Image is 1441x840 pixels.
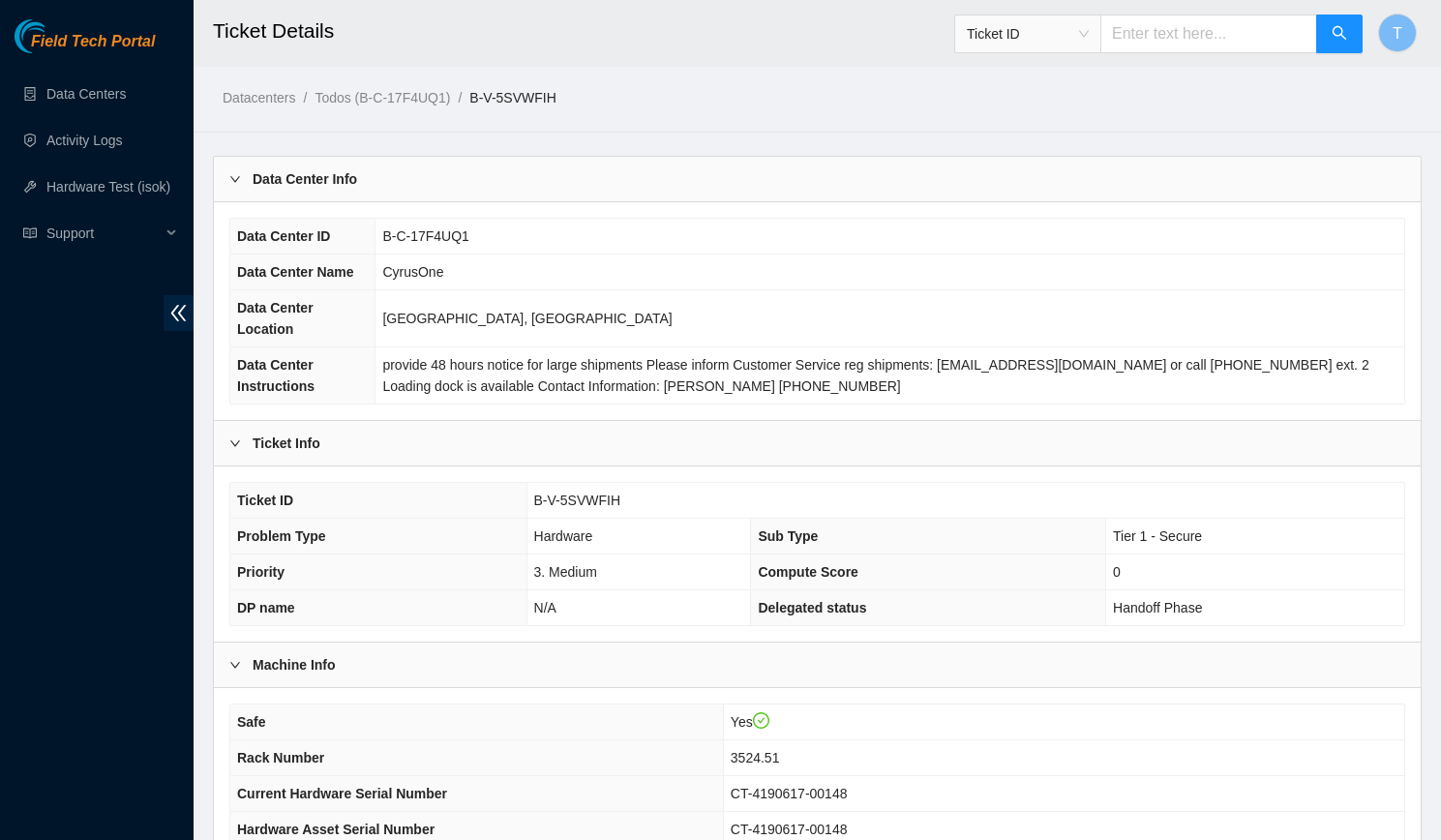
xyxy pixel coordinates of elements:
span: read [23,226,37,240]
span: 3. Medium [534,564,597,580]
span: Data Center Instructions [237,357,315,394]
span: Hardware [534,528,593,544]
span: double-left [164,295,194,331]
span: T [1393,21,1402,45]
span: search [1332,25,1347,44]
span: provide 48 hours notice for large shipments Please inform Customer Service reg shipments: [EMAIL_... [382,357,1368,394]
span: CT-4190617-00148 [731,786,848,801]
span: Priority [237,564,285,580]
span: Problem Type [237,528,326,544]
img: Akamai Technologies [15,19,98,53]
span: right [229,437,241,449]
b: Machine Info [253,654,336,675]
span: DP name [237,600,295,615]
div: Machine Info [214,643,1421,687]
span: B-V-5SVWFIH [534,493,620,508]
a: B-V-5SVWFIH [469,90,555,105]
a: Activity Logs [46,133,123,148]
a: Akamai TechnologiesField Tech Portal [15,35,155,60]
span: Data Center Name [237,264,354,280]
div: Ticket Info [214,421,1421,465]
span: [GEOGRAPHIC_DATA], [GEOGRAPHIC_DATA] [382,311,672,326]
span: 3524.51 [731,750,780,765]
span: Handoff Phase [1113,600,1202,615]
button: search [1316,15,1363,53]
b: Data Center Info [253,168,357,190]
input: Enter text here... [1100,15,1317,53]
span: right [229,173,241,185]
b: Ticket Info [253,433,320,454]
span: Safe [237,714,266,730]
span: Current Hardware Serial Number [237,786,447,801]
span: CyrusOne [382,264,443,280]
span: CT-4190617-00148 [731,822,848,837]
span: Field Tech Portal [31,33,155,51]
span: Rack Number [237,750,324,765]
span: Data Center Location [237,300,314,337]
span: right [229,659,241,671]
span: Ticket ID [237,493,293,508]
span: Tier 1 - Secure [1113,528,1202,544]
a: Todos (B-C-17F4UQ1) [315,90,450,105]
span: B-C-17F4UQ1 [382,228,468,244]
span: Delegated status [758,600,866,615]
span: Support [46,214,161,253]
a: Datacenters [223,90,295,105]
a: Data Centers [46,86,126,102]
span: Compute Score [758,564,857,580]
span: Data Center ID [237,228,330,244]
span: Sub Type [758,528,818,544]
span: N/A [534,600,556,615]
span: / [458,90,462,105]
span: / [303,90,307,105]
span: Hardware Asset Serial Number [237,822,435,837]
span: 0 [1113,564,1121,580]
span: Ticket ID [967,19,1089,48]
button: T [1378,14,1417,52]
a: Hardware Test (isok) [46,179,170,195]
span: Yes [731,714,769,730]
span: check-circle [753,712,770,730]
div: Data Center Info [214,157,1421,201]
